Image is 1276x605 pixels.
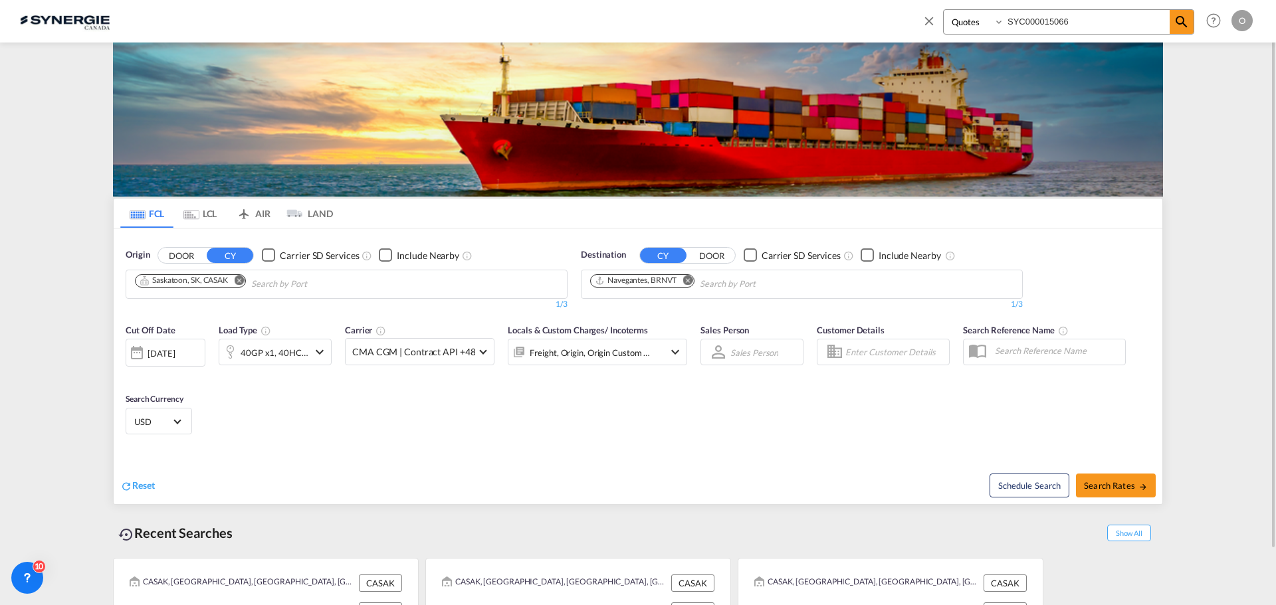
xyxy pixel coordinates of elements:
span: USD [134,416,171,428]
span: Cut Off Date [126,325,175,335]
div: CASAK, Saskatoon, SK, Canada, North America, Americas [130,574,356,592]
input: Search Reference Name [988,341,1125,361]
md-icon: Your search will be saved by the below given name [1058,325,1069,336]
img: 1f56c880d42311ef80fc7dca854c8e59.png [20,6,110,36]
div: Recent Searches [113,518,238,548]
div: OriginDOOR CY Checkbox No InkUnchecked: Search for CY (Container Yard) services for all selected ... [114,228,1162,504]
div: O [1231,10,1253,31]
button: DOOR [158,248,205,263]
div: CASAK [984,574,1027,592]
div: Press delete to remove this chip. [140,275,231,286]
div: Freight Origin Origin Custom Destination Destination Custom Factory Stuffingicon-chevron-down [508,339,687,365]
md-icon: icon-airplane [236,206,252,216]
button: Search Ratesicon-arrow-right [1076,474,1156,497]
md-icon: icon-refresh [120,480,132,492]
md-chips-wrap: Chips container. Use arrow keys to select chips. [588,270,831,295]
span: Destination [581,248,626,262]
input: Chips input. [251,274,377,295]
md-checkbox: Checkbox No Ink [262,248,359,262]
span: Carrier [345,325,386,335]
input: Enter Customer Details [845,342,945,362]
md-tab-item: AIR [227,199,280,228]
md-icon: icon-close [922,13,936,28]
div: [DATE] [148,347,175,359]
div: Saskatoon, SK, CASAK [140,275,228,286]
md-icon: The selected Trucker/Carrierwill be displayed in the rate results If the rates are from another f... [375,325,386,336]
span: Origin [126,248,150,262]
span: Help [1202,9,1225,32]
div: icon-refreshReset [120,479,155,493]
span: CMA CGM | Contract API +48 [352,345,475,359]
md-icon: icon-magnify [1174,14,1190,30]
span: icon-close [922,9,943,41]
md-icon: icon-backup-restore [118,527,134,543]
img: LCL+%26+FCL+BACKGROUND.png [113,43,1163,197]
md-icon: Unchecked: Ignores neighbouring ports when fetching rates.Checked : Includes neighbouring ports w... [945,250,956,261]
div: 40GP x1 40HC x1icon-chevron-down [219,339,332,365]
span: Search Currency [126,394,183,404]
md-icon: icon-arrow-right [1138,482,1148,491]
div: [DATE] [126,339,205,367]
span: Reset [132,479,155,491]
div: CASAK, Saskatoon, SK, Canada, North America, Americas [442,574,668,592]
div: Freight Origin Origin Custom Destination Destination Custom Factory Stuffing [530,343,651,362]
md-checkbox: Checkbox No Ink [379,248,459,262]
md-select: Select Currency: $ USDUnited States Dollar [133,412,185,431]
button: Remove [674,275,694,288]
span: Show All [1107,525,1151,541]
span: Customer Details [817,325,884,335]
input: Chips input. [700,274,826,295]
span: Search Rates [1084,480,1148,491]
input: Enter Quotation Number [1004,10,1170,33]
div: Carrier SD Services [280,249,359,262]
span: Search Reference Name [963,325,1069,335]
md-icon: icon-information-outline [261,325,271,336]
div: Include Nearby [397,249,459,262]
button: Remove [225,275,245,288]
div: Carrier SD Services [762,249,841,262]
span: / Incoterms [605,325,648,335]
md-pagination-wrapper: Use the left and right arrow keys to navigate between tabs [120,199,333,228]
md-tab-item: LCL [173,199,227,228]
div: Navegantes, BRNVT [595,275,677,286]
div: CASAK, Saskatoon, SK, Canada, North America, Americas [754,574,980,592]
div: Help [1202,9,1231,33]
div: CASAK [359,574,402,592]
md-tab-item: FCL [120,199,173,228]
md-tab-item: LAND [280,199,333,228]
md-chips-wrap: Chips container. Use arrow keys to select chips. [133,270,383,295]
md-checkbox: Checkbox No Ink [861,248,941,262]
span: Sales Person [700,325,749,335]
button: CY [207,248,253,263]
md-icon: icon-chevron-down [667,344,683,360]
div: Press delete to remove this chip. [595,275,679,286]
md-icon: Unchecked: Ignores neighbouring ports when fetching rates.Checked : Includes neighbouring ports w... [462,250,473,261]
md-datepicker: Select [126,365,136,383]
span: Locals & Custom Charges [508,325,648,335]
button: DOOR [689,248,735,263]
span: Load Type [219,325,271,335]
div: 1/3 [581,299,1023,310]
md-checkbox: Checkbox No Ink [744,248,841,262]
div: Include Nearby [879,249,941,262]
md-icon: Unchecked: Search for CY (Container Yard) services for all selected carriers.Checked : Search for... [843,250,854,261]
button: Note: By default Schedule search will only considerorigin ports, destination ports and cut off da... [990,474,1069,497]
span: icon-magnify [1170,10,1194,34]
div: 40GP x1 40HC x1 [241,343,308,362]
md-icon: icon-chevron-down [312,344,328,360]
md-icon: Unchecked: Search for CY (Container Yard) services for all selected carriers.Checked : Search for... [362,250,372,261]
md-select: Sales Person [729,343,780,362]
div: CASAK [671,574,714,592]
div: 1/3 [126,299,568,310]
button: CY [640,248,687,263]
